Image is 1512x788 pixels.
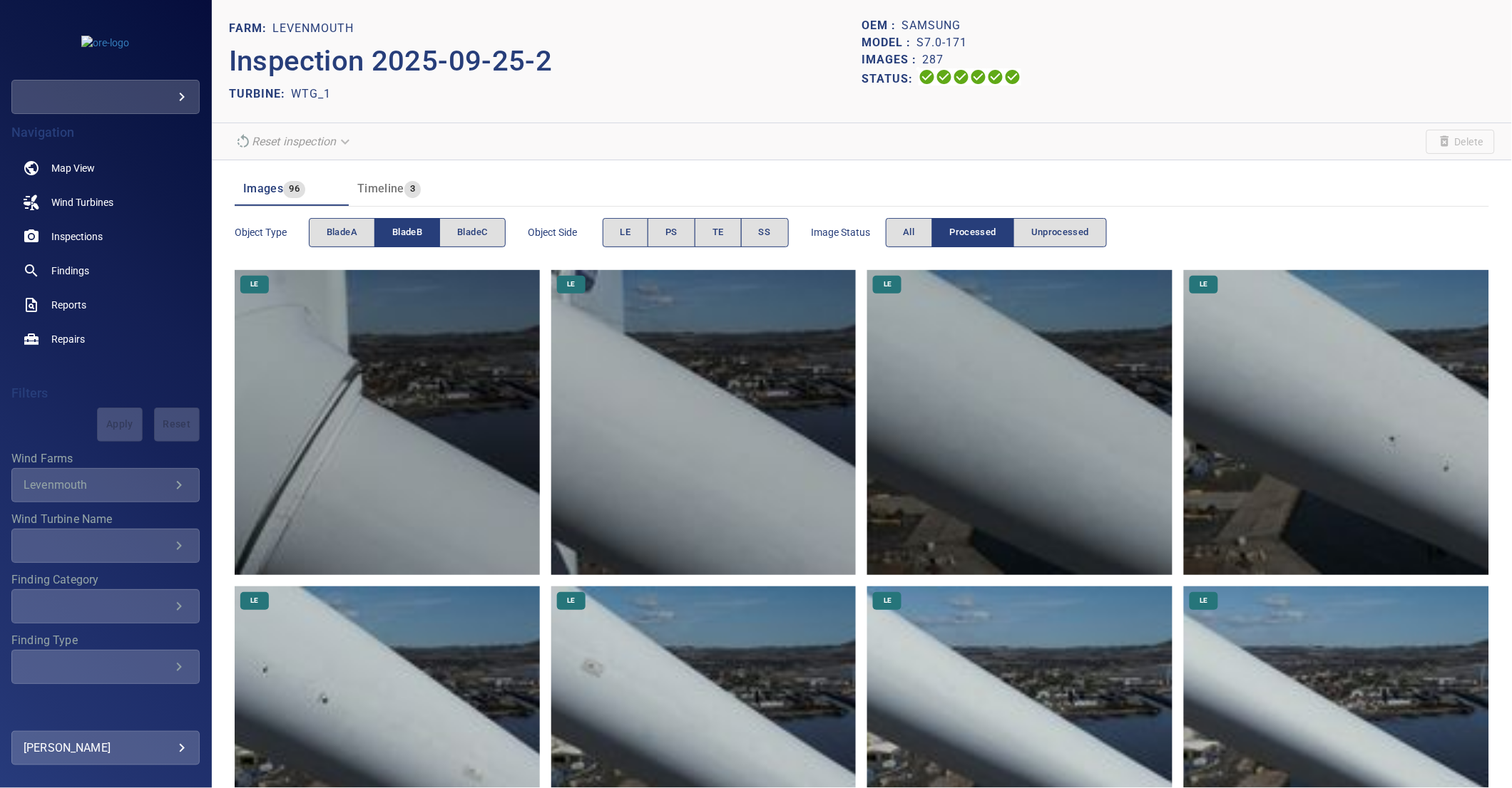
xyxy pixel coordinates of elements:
span: Reports [51,298,86,312]
svg: Matching 100% [987,68,1004,85]
span: bladeA [327,224,357,241]
svg: Data Formatted 100% [936,68,953,85]
div: Finding Category [11,589,200,623]
p: FARM: [229,20,272,37]
button: Unprocessed [1013,218,1107,247]
svg: Classification 100% [1004,68,1021,85]
button: LE [603,218,649,247]
span: Object type [235,225,309,239]
div: Wind Farms [11,468,200,502]
p: Inspection 2025-09-25-2 [229,40,862,83]
button: bladeC [439,218,505,247]
span: LE [558,279,583,289]
p: Samsung [901,17,961,34]
span: SS [759,224,771,241]
h4: Filters [11,386,200,400]
a: repairs noActive [11,322,200,356]
span: Wind Turbines [51,195,113,209]
span: LE [875,596,900,606]
span: LE [875,279,900,289]
button: SS [741,218,789,247]
em: Reset inspection [252,135,336,148]
button: bladeA [309,218,375,247]
p: TURBINE: [229,85,291,103]
p: Images : [862,51,922,68]
div: Finding Type [11,650,200,684]
a: reports noActive [11,288,200,322]
p: 287 [922,51,944,68]
span: Inspections [51,229,103,244]
div: objectSide [603,218,789,247]
span: Map View [51,161,95,175]
h4: Navigation [11,125,200,140]
div: objectType [309,218,506,247]
span: bladeC [457,224,487,241]
span: bladeB [392,224,422,241]
button: Processed [932,218,1014,247]
button: TE [695,218,742,247]
span: LE [1192,279,1217,289]
p: S7.0-171 [916,34,967,51]
span: Findings [51,264,89,278]
span: Repairs [51,332,85,346]
span: Processed [950,224,996,241]
label: Finding Type [11,635,200,646]
button: PS [648,218,695,247]
p: Levenmouth [272,20,354,37]
span: Timeline [357,182,404,195]
span: Image Status [812,225,886,239]
span: Unable to delete the inspection due to your user permissions [1426,130,1495,154]
span: LE [558,596,583,606]
label: Finding Category [11,574,200,586]
a: inspections noActive [11,219,200,254]
button: Show Advanced Filters [44,707,188,730]
a: windturbines noActive [11,185,200,219]
div: [PERSON_NAME] [24,737,188,760]
div: Unable to reset the inspection due to its current status [229,129,359,154]
div: imageStatus [886,218,1108,247]
a: findings noActive [11,254,200,288]
label: Wind Farms [11,453,200,465]
svg: Selecting 100% [953,68,970,85]
div: Wind Turbine Name [11,529,200,563]
a: map noActive [11,151,200,185]
p: Model : [862,34,916,51]
span: Unprocessed [1031,224,1089,241]
span: LE [242,596,267,606]
p: Status: [862,68,919,89]
span: All [904,224,915,241]
button: All [886,218,933,247]
p: WTG_1 [291,85,331,103]
div: Reset inspection [229,129,359,154]
img: ore-logo [81,36,129,50]
p: OEM : [862,17,901,34]
span: TE [712,224,724,241]
span: Images [243,182,283,195]
svg: Uploading 100% [919,68,936,85]
span: Object Side [528,225,603,239]
span: PS [665,224,678,241]
span: LE [620,224,631,241]
button: bladeB [374,218,440,247]
label: Wind Turbine Name [11,514,200,525]
span: LE [242,279,267,289]
svg: ML Processing 100% [970,68,987,85]
span: LE [1192,596,1217,606]
span: 3 [404,181,421,197]
span: 96 [283,181,305,197]
div: ore [11,80,200,114]
div: Levenmouth [24,478,170,492]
